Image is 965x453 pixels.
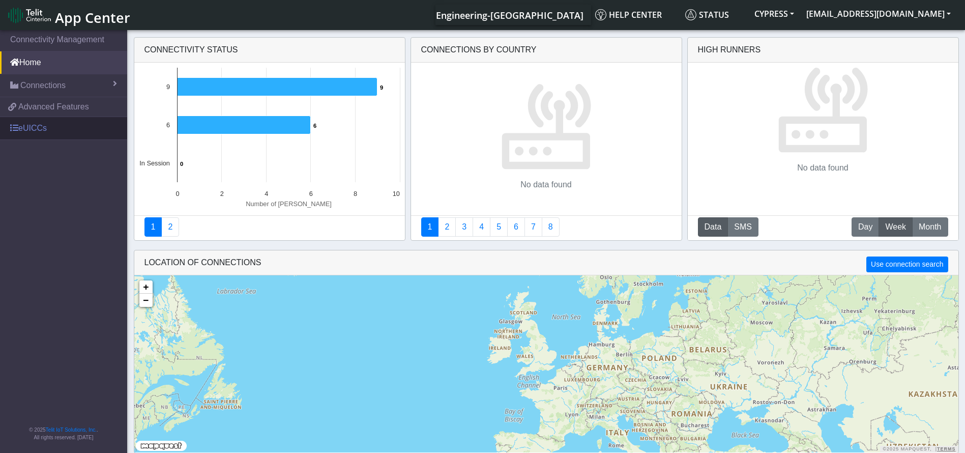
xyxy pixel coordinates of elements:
[698,44,761,56] div: High Runners
[436,9,583,21] span: Engineering-[GEOGRAPHIC_DATA]
[885,221,906,233] span: Week
[421,217,439,237] a: Connections By Country
[438,217,456,237] a: Carrier
[309,190,312,197] text: 6
[473,217,490,237] a: Connections By Carrier
[313,123,316,129] text: 6
[392,190,399,197] text: 10
[777,63,868,154] img: No data found
[681,5,748,25] a: Status
[134,38,405,63] div: Connectivity status
[937,446,956,451] a: Terms
[180,161,183,167] text: 0
[866,257,948,272] button: Use connection search
[421,217,671,237] nav: Summary paging
[524,217,542,237] a: Zero Session
[727,217,758,237] button: SMS
[501,79,592,170] img: devices.svg
[144,217,162,237] a: Connectivity status
[800,5,957,23] button: [EMAIL_ADDRESS][DOMAIN_NAME]
[748,5,800,23] button: CYPRESS
[144,217,395,237] nav: Summary paging
[490,217,508,237] a: Usage by Carrier
[8,7,51,23] img: logo-telit-cinterion-gw-new.png
[246,200,332,208] text: Number of [PERSON_NAME]
[685,9,696,20] img: status.svg
[698,217,728,237] button: Data
[134,250,958,275] div: LOCATION OF CONNECTIONS
[55,8,130,27] span: App Center
[685,9,729,20] span: Status
[166,121,169,129] text: 6
[8,4,129,26] a: App Center
[542,217,560,237] a: Not Connected for 30 days
[176,190,179,197] text: 0
[265,190,268,197] text: 4
[919,221,941,233] span: Month
[591,5,681,25] a: Help center
[380,84,383,91] text: 9
[520,179,572,191] p: No data found
[166,83,169,91] text: 9
[595,9,606,20] img: knowledge.svg
[852,217,879,237] button: Day
[139,294,153,307] a: Zoom out
[912,217,948,237] button: Month
[411,38,682,63] div: Connections By Country
[220,190,223,197] text: 2
[507,217,525,237] a: 14 Days Trend
[20,79,66,92] span: Connections
[858,221,872,233] span: Day
[161,217,179,237] a: Deployment status
[139,159,170,167] text: In Session
[46,427,97,433] a: Telit IoT Solutions, Inc.
[354,190,357,197] text: 8
[455,217,473,237] a: Usage per Country
[595,9,662,20] span: Help center
[879,217,913,237] button: Week
[880,446,958,452] div: ©2025 MapQuest, |
[139,280,153,294] a: Zoom in
[18,101,89,113] span: Advanced Features
[797,162,849,174] p: No data found
[435,5,583,25] a: Your current platform instance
